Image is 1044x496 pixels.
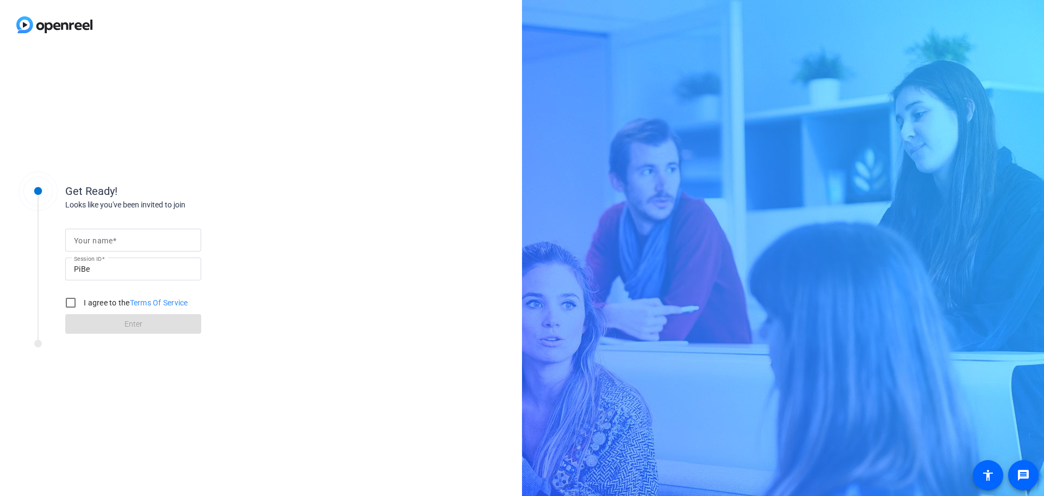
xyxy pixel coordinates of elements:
[74,255,102,262] mat-label: Session ID
[74,236,113,245] mat-label: Your name
[981,469,995,482] mat-icon: accessibility
[1017,469,1030,482] mat-icon: message
[65,199,283,211] div: Looks like you've been invited to join
[65,183,283,199] div: Get Ready!
[130,298,188,307] a: Terms Of Service
[82,297,188,308] label: I agree to the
